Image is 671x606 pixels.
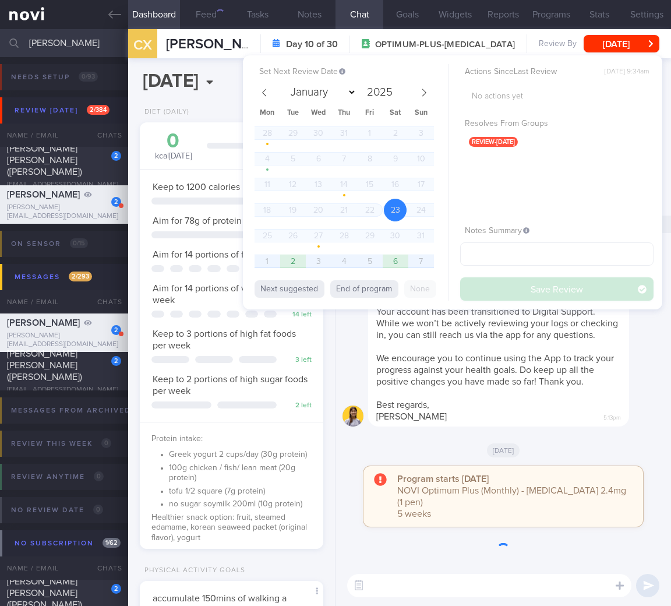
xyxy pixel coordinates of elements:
strong: Day 10 of 30 [286,38,338,50]
span: [PERSON_NAME] [PERSON_NAME] ([PERSON_NAME]) [7,144,82,177]
div: On sensor [8,236,91,252]
div: 14 left [282,311,312,319]
div: No review date [8,502,106,518]
span: Sun [408,110,434,117]
span: September 7, 2025 [409,250,432,273]
div: 2 [111,356,121,366]
span: [PERSON_NAME] [166,37,274,51]
div: 2 [111,584,121,594]
span: 2 / 384 [87,105,110,115]
span: [PERSON_NAME] [7,190,80,199]
span: 1 / 62 [103,538,121,548]
div: Messages from Archived [8,403,158,418]
div: kcal [DATE] [151,131,195,162]
span: [PERSON_NAME] [PERSON_NAME] ([PERSON_NAME]) [7,349,82,382]
div: Needs setup [8,69,101,85]
label: Resolves From Groups [465,119,649,129]
span: 5:13pm [603,411,621,422]
span: 0 [94,471,104,481]
li: Greek yogurt 2 cups/day (30g protein) [169,447,312,460]
div: [EMAIL_ADDRESS][DOMAIN_NAME] [7,181,121,189]
span: [PERSON_NAME] [376,412,447,421]
span: 5 weeks [397,509,431,519]
span: September 3, 2025 [307,250,330,273]
span: 2 / 293 [69,272,92,281]
span: Healthier snack option: fruit, steamed edamame, korean seaweed packet (original flavor), yogurt [151,513,307,542]
span: Mon [255,110,280,117]
span: September 6, 2025 [384,250,407,273]
span: Aim for 14 portions of vegetables per week [153,284,302,305]
span: September 4, 2025 [333,250,355,273]
label: Set Next Review Date [259,67,443,77]
span: Wed [306,110,331,117]
span: September 2, 2025 [281,250,304,273]
div: Chats [82,124,128,147]
li: tofu 1/2 square (7g protein) [169,484,312,497]
div: Physical Activity Goals [140,566,245,575]
div: [PERSON_NAME][EMAIL_ADDRESS][DOMAIN_NAME] [7,203,121,221]
span: Thu [331,110,357,117]
span: 0 / 93 [79,72,98,82]
span: Review By [539,39,577,50]
div: Chats [82,556,128,580]
span: [DATE] 9:34am [605,68,649,76]
span: Fri [357,110,383,117]
span: [PERSON_NAME] [7,318,80,327]
span: Best regards, [376,400,429,410]
div: Review [DATE] [12,103,112,118]
div: No subscription [12,535,123,551]
span: Notes Summary [465,227,529,235]
span: 0 [93,505,103,515]
button: Next suggested [255,280,324,298]
span: Aim for 78g of protein per day [153,216,274,226]
span: We encourage you to continue using the App to track your progress against your health goals. Do k... [376,354,614,386]
span: Keep to 2 portions of high sugar foods per week [153,375,308,396]
div: CX [121,22,165,67]
p: No actions yet [472,91,654,102]
div: 0 [151,131,195,151]
button: End of program [330,280,398,298]
div: 2 left [282,401,312,410]
span: [DATE] [487,443,520,457]
span: 0 [101,438,111,448]
span: review-[DATE] [469,137,518,147]
div: Chats [82,290,128,313]
div: [PERSON_NAME][EMAIL_ADDRESS][DOMAIN_NAME] [7,332,121,349]
div: 2 [111,151,121,161]
span: Sat [383,110,408,117]
div: [EMAIL_ADDRESS][DOMAIN_NAME] [7,386,121,394]
button: [DATE] [584,35,659,52]
strong: Program starts [DATE] [397,474,489,484]
div: Review this week [8,436,114,452]
span: Keep to 3 portions of high fat foods per week [153,329,296,350]
span: Protein intake: [151,435,203,443]
div: Review anytime [8,469,107,485]
span: OPTIMUM-PLUS-[MEDICAL_DATA] [375,39,515,51]
div: Messages [12,269,95,285]
div: Diet (Daily) [140,108,189,117]
li: 100g chicken / fish/ lean meat (20g protein) [169,460,312,484]
span: September 5, 2025 [358,250,381,273]
input: Year [362,87,394,98]
span: Tue [280,110,306,117]
label: Actions Since Last Review [465,67,649,77]
select: Month [285,83,356,101]
span: Aim for 14 portions of fruits per week [153,250,302,259]
span: 0 / 15 [70,238,88,248]
span: NOVI Optimum Plus (Monthly) - [MEDICAL_DATA] 2.4mg (1 pen) [397,486,626,507]
li: no sugar soymilk 200ml (10g protein) [169,496,312,510]
div: 3 left [282,356,312,365]
div: 2 [111,325,121,335]
span: September 1, 2025 [256,250,278,273]
span: Keep to 1200 calories per day [153,182,273,192]
div: 2 [111,197,121,207]
span: Your account has been transitioned to Digital Support. While we won’t be actively reviewing your ... [376,307,618,340]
